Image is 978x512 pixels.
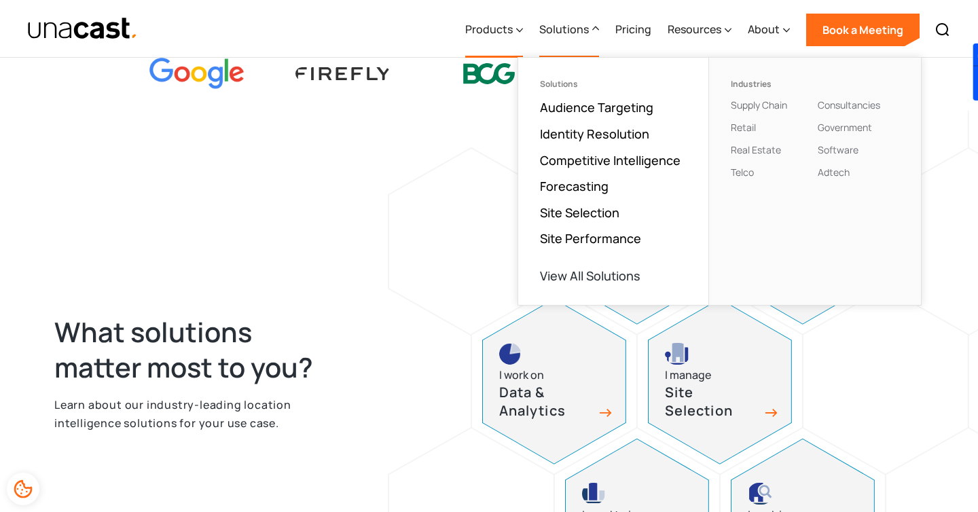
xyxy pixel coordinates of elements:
[540,152,681,168] a: Competitive Intelligence
[731,143,781,156] a: Real Estate
[441,54,537,93] img: BCG logo
[818,121,872,134] a: Government
[465,21,513,37] div: Products
[731,121,756,134] a: Retail
[539,21,589,37] div: Solutions
[748,483,773,505] img: competitive intelligence icon
[540,268,661,284] a: View All Solutions
[731,79,812,89] div: Industries
[540,204,619,221] a: Site Selection
[582,483,605,505] img: site performance icon
[499,366,544,384] div: I work on
[7,473,39,505] div: Cookie Preferences
[540,79,687,89] div: Solutions
[295,67,391,80] img: Firefly Advertising logo
[748,2,790,58] div: About
[615,2,651,58] a: Pricing
[665,366,711,384] div: I manage
[540,126,649,142] a: Identity Resolution
[540,178,609,194] a: Forecasting
[935,22,951,38] img: Search icon
[668,21,721,37] div: Resources
[731,166,754,179] a: Telco
[818,166,850,179] a: Adtech
[748,21,780,37] div: About
[818,98,880,111] a: Consultancies
[540,230,641,246] a: Site Performance
[818,143,858,156] a: Software
[54,396,341,432] p: Learn about our industry-leading location intelligence solutions for your use case.
[806,14,920,46] a: Book a Meeting
[668,2,731,58] div: Resources
[731,98,787,111] a: Supply Chain
[665,343,690,365] img: site selection icon
[54,314,341,385] h2: What solutions matter most to you?
[482,299,626,464] a: pie chart iconI work onData & Analytics
[665,384,760,420] h3: Site Selection
[648,299,792,464] a: site selection icon I manageSite Selection
[539,2,599,58] div: Solutions
[465,2,523,58] div: Products
[540,99,653,115] a: Audience Targeting
[499,343,521,365] img: pie chart icon
[499,384,594,420] h3: Data & Analytics
[27,17,138,41] img: Unacast text logo
[27,17,138,41] a: home
[149,58,244,90] img: Google logo Color
[518,57,922,306] nav: Solutions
